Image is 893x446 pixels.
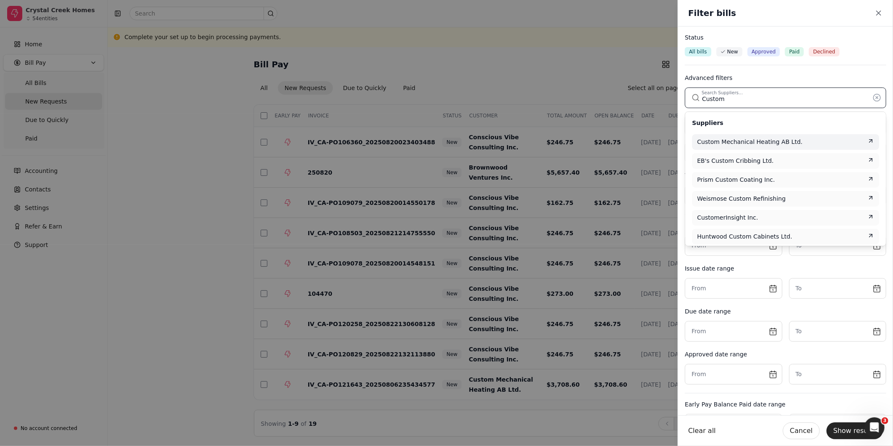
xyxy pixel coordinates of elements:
iframe: Intercom live chat [864,417,885,438]
label: From [692,370,706,379]
span: All bills [689,48,707,56]
span: 3 [882,417,888,424]
div: Approved date range [685,350,886,359]
h2: Filter bills [688,7,736,19]
button: To [789,321,887,342]
span: EB's Custom Cribbing Ltd. [697,157,774,165]
button: From [685,235,782,256]
div: Advanced filters [685,74,886,82]
button: New [716,47,742,56]
span: Declined [813,48,835,56]
label: To [796,370,802,379]
span: New [727,48,738,56]
button: From [685,278,782,299]
label: From [692,327,706,336]
div: Issue date range [685,264,886,273]
h2: Suppliers [692,119,723,127]
button: Declined [809,47,840,56]
button: To [789,414,887,435]
button: Approved [748,47,780,56]
button: Clear all [688,422,716,439]
span: Paid [789,48,800,56]
button: Show results [827,422,883,439]
div: Due date range [685,307,886,316]
button: From [685,321,782,342]
span: Weismose Custom Refinishing [697,194,786,203]
label: To [796,284,802,293]
button: All bills [685,47,711,56]
button: Paid [785,47,804,56]
button: From [685,364,782,385]
label: To [796,327,802,336]
span: Huntwood Custom Cabinets Ltd. [697,232,792,241]
label: From [692,284,706,293]
span: Prism Custom Coating Inc. [697,175,775,184]
button: To [789,278,887,299]
button: To [789,364,887,385]
div: Status [685,33,886,42]
span: Custom Mechanical Heating AB Ltd. [697,138,803,146]
button: Cancel [783,422,820,439]
button: From [685,414,782,435]
span: CustomerInsight Inc. [697,213,758,222]
span: Approved [752,48,776,56]
div: Early Pay Balance Paid date range [685,400,886,409]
